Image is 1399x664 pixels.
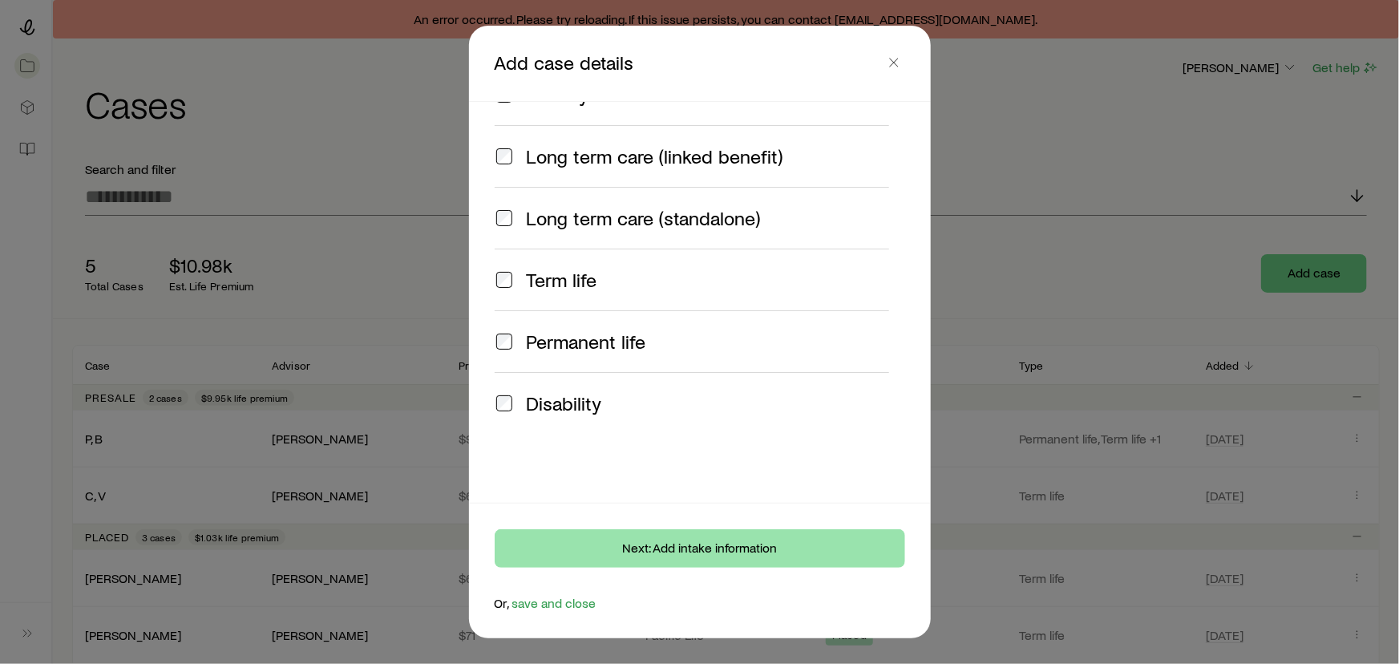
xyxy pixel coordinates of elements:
[496,210,512,226] input: Long term care (standalone)
[511,596,597,611] button: save and close
[496,334,512,350] input: Permanent life
[527,392,602,415] span: Disability
[527,207,761,229] span: Long term care (standalone)
[496,395,512,411] input: Disability
[496,148,512,164] input: Long term care (linked benefit)
[496,272,512,288] input: Term life
[495,529,905,568] button: Next: Add intake information
[495,51,883,75] p: Add case details
[527,330,646,353] span: Permanent life
[495,595,511,610] span: Or,
[527,145,783,168] span: Long term care (linked benefit)
[527,269,597,291] span: Term life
